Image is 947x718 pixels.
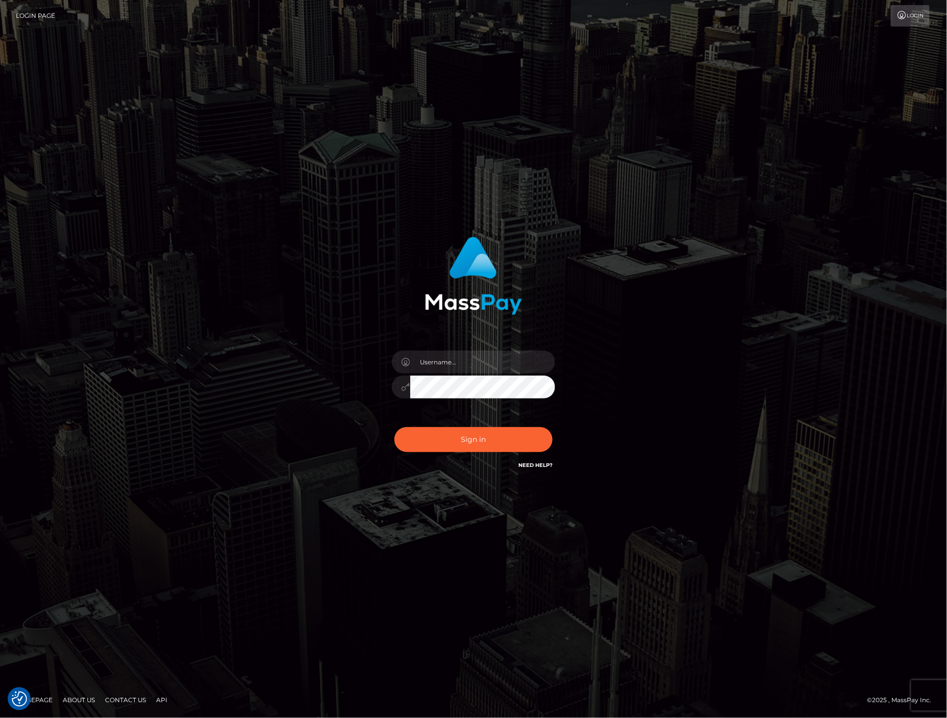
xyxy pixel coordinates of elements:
a: Login Page [16,5,55,27]
div: © 2025 , MassPay Inc. [867,695,939,706]
a: About Us [59,692,99,708]
button: Sign in [394,427,553,452]
a: Login [891,5,930,27]
img: Revisit consent button [12,691,27,707]
button: Consent Preferences [12,691,27,707]
input: Username... [410,351,555,374]
img: MassPay Login [425,237,522,315]
a: Need Help? [518,462,553,468]
a: Contact Us [101,692,150,708]
a: Homepage [11,692,57,708]
a: API [152,692,171,708]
